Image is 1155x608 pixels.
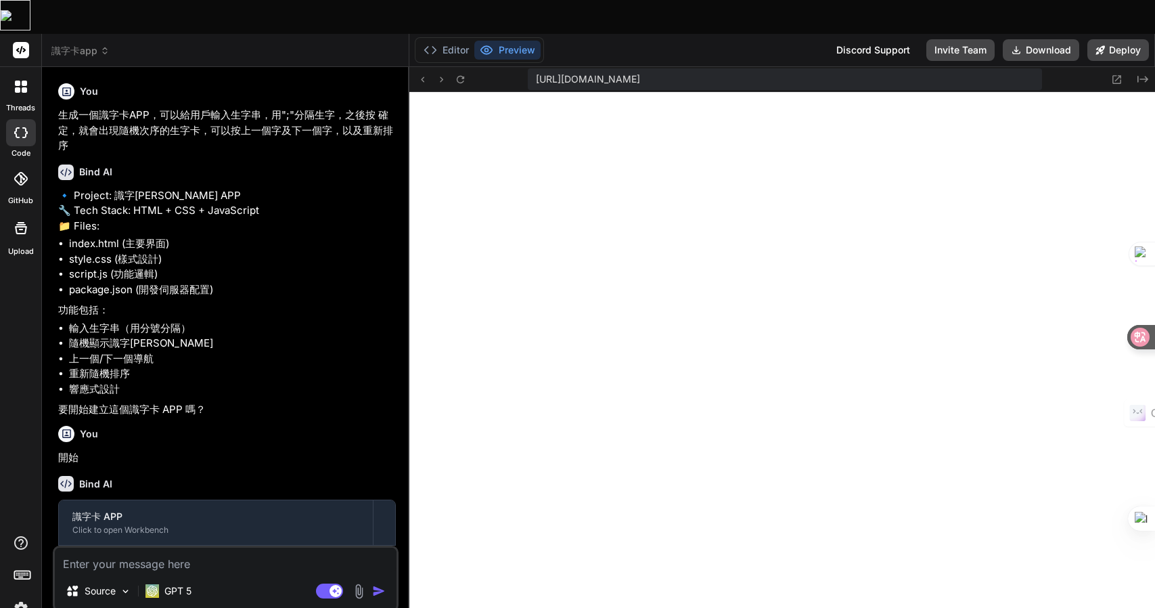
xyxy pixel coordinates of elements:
div: Discord Support [828,39,918,61]
li: 重新隨機排序 [69,366,396,382]
img: icon [372,584,386,598]
img: Pick Models [120,586,131,597]
div: 識字卡 APP [72,510,359,523]
li: index.html (主要界面) [69,236,396,252]
p: GPT 5 [164,584,191,598]
h6: You [80,427,98,441]
div: Click to open Workbench [72,525,359,536]
span: 識字卡app [51,44,110,58]
button: 識字卡 APPClick to open Workbench [59,500,373,545]
p: 要開始建立這個識字卡 APP 嗎？ [58,402,396,418]
p: 開始 [58,450,396,466]
li: style.css (樣式設計) [69,252,396,267]
img: attachment [351,584,367,599]
p: 功能包括： [58,303,396,318]
h6: Bind AI [79,165,112,179]
img: GPT 5 [145,584,159,598]
label: Upload [8,246,34,257]
span: [URL][DOMAIN_NAME] [536,72,640,86]
button: Invite Team [926,39,995,61]
li: 上一個/下一個導航 [69,351,396,367]
li: 輸入生字串（用分號分隔） [69,321,396,336]
label: GitHub [8,195,33,207]
button: Deploy [1087,39,1149,61]
p: 生成一個識字卡APP，可以給用戶輸入生字串，用";"分隔生字，之後按 確定，就會出現隨機次序的生字卡，可以按上一個字及下一個字，以及重新排序 [58,108,396,154]
p: 🔹 Project: 識字[PERSON_NAME] APP 🔧 Tech Stack: HTML + CSS + JavaScript 📁 Files: [58,188,396,234]
label: threads [6,102,35,114]
li: 隨機顯示識字[PERSON_NAME] [69,336,396,351]
button: Editor [418,41,474,60]
li: package.json (開發伺服器配置) [69,282,396,298]
h6: Bind AI [79,477,112,491]
p: Source [85,584,116,598]
li: script.js (功能邏輯) [69,267,396,282]
h6: You [80,85,98,98]
button: Download [1003,39,1079,61]
label: code [12,148,30,159]
li: 響應式設計 [69,382,396,397]
button: Preview [474,41,541,60]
